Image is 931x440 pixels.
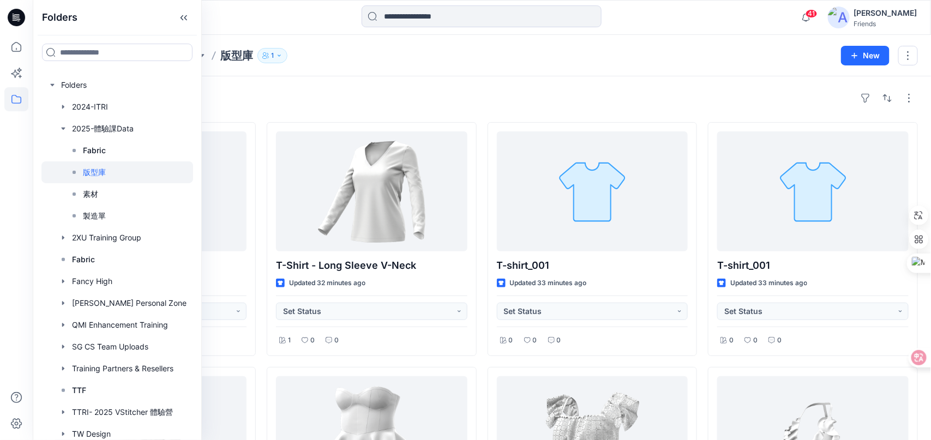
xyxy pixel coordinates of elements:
[533,335,537,346] p: 0
[271,50,274,62] p: 1
[276,131,467,251] a: T-Shirt - Long Sleeve V-Neck
[753,335,758,346] p: 0
[729,335,734,346] p: 0
[334,335,339,346] p: 0
[497,258,688,273] p: T-shirt_001
[72,253,95,266] p: Fabric
[717,131,909,251] a: T-shirt_001
[289,278,365,289] p: Updated 32 minutes ago
[854,7,917,20] div: [PERSON_NAME]
[83,209,106,222] p: 製造單
[509,335,513,346] p: 0
[497,131,688,251] a: T-shirt_001
[288,335,291,346] p: 1
[557,335,561,346] p: 0
[854,20,917,28] div: Friends
[717,258,909,273] p: T-shirt_001
[730,278,807,289] p: Updated 33 minutes ago
[83,188,98,201] p: 素材
[72,384,86,397] p: TTF
[841,46,890,65] button: New
[83,166,106,179] p: 版型庫
[83,144,106,157] p: Fabric
[276,258,467,273] p: T-Shirt - Long Sleeve V-Neck
[777,335,782,346] p: 0
[828,7,850,28] img: avatar
[220,48,253,63] p: 版型庫
[310,335,315,346] p: 0
[806,9,818,18] span: 41
[257,48,287,63] button: 1
[510,278,587,289] p: Updated 33 minutes ago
